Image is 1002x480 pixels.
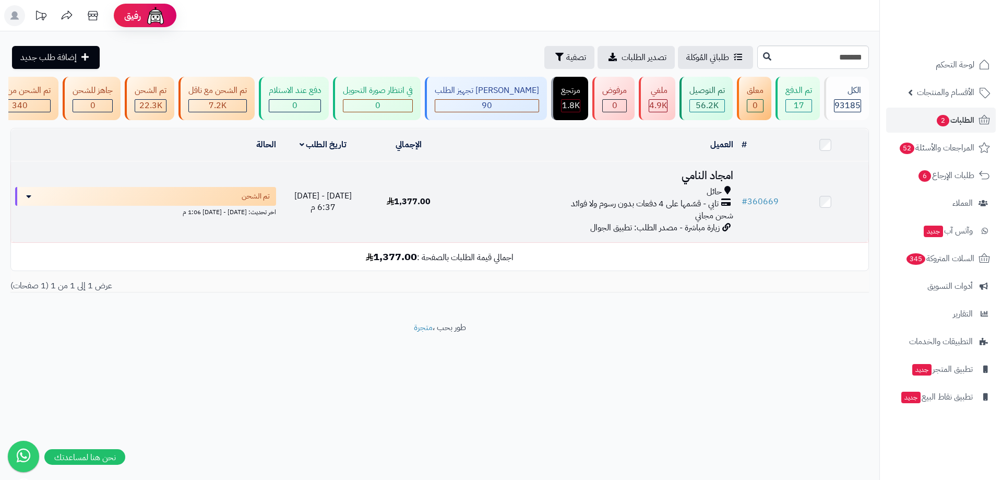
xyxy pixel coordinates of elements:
a: جاهز للشحن 0 [61,77,123,120]
span: أدوات التسويق [927,279,973,294]
button: تصفية [544,46,594,69]
span: تطبيق نقاط البيع [900,390,973,404]
span: 56.2K [696,99,719,112]
span: وآتس آب [923,224,973,238]
a: التطبيقات والخدمات [886,329,996,354]
span: 345 [906,253,926,265]
a: ملغي 4.9K [637,77,677,120]
a: تطبيق المتجرجديد [886,357,996,382]
span: 0 [90,99,96,112]
span: طلبات الإرجاع [917,168,974,183]
span: التقارير [953,307,973,321]
div: مرفوض [602,85,627,97]
img: logo-2.png [931,15,992,37]
a: مرفوض 0 [590,77,637,120]
span: جديد [901,392,921,403]
a: تم التوصيل 56.2K [677,77,735,120]
span: تطبيق المتجر [911,362,973,377]
a: العملاء [886,191,996,216]
div: 7223 [189,100,246,112]
div: 90 [435,100,539,112]
a: مرتجع 1.8K [549,77,590,120]
a: متجرة [414,321,433,334]
span: إضافة طلب جديد [20,51,77,64]
span: المراجعات والأسئلة [899,141,974,155]
span: زيارة مباشرة - مصدر الطلب: تطبيق الجوال [590,221,720,234]
a: المراجعات والأسئلة52 [886,135,996,160]
span: تصدير الطلبات [622,51,666,64]
div: عرض 1 إلى 1 من 1 (1 صفحات) [3,280,440,292]
a: الكل93185 [822,77,871,120]
div: [PERSON_NAME] تجهيز الطلب [435,85,539,97]
div: 0 [603,100,626,112]
a: الإجمالي [396,138,422,151]
div: اخر تحديث: [DATE] - [DATE] 1:06 م [15,206,276,217]
span: 17 [794,99,804,112]
div: 1771 [562,100,580,112]
div: ملغي [649,85,667,97]
a: [PERSON_NAME] تجهيز الطلب 90 [423,77,549,120]
a: الحالة [256,138,276,151]
div: تم الشحن [135,85,166,97]
span: 7.2K [209,99,226,112]
div: تم الشحن مع ناقل [188,85,247,97]
a: في انتظار صورة التحويل 0 [331,77,423,120]
div: 0 [747,100,763,112]
span: تم الشحن [242,191,270,202]
span: لوحة التحكم [936,57,974,72]
span: شحن مجاني [695,209,733,222]
a: الطلبات2 [886,108,996,133]
span: # [742,195,747,208]
div: جاهز للشحن [73,85,113,97]
span: 1,377.00 [387,195,431,208]
div: دفع عند الاستلام [269,85,321,97]
h3: امجاد النامي [456,170,733,182]
div: تم التوصيل [689,85,725,97]
a: التقارير [886,301,996,326]
div: 56171 [690,100,724,112]
span: 0 [375,99,380,112]
a: أدوات التسويق [886,274,996,299]
span: الطلبات [936,113,974,127]
span: حائل [707,186,722,198]
span: تصفية [566,51,586,64]
a: تاريخ الطلب [300,138,347,151]
span: رفيق [124,9,141,22]
div: الكل [834,85,861,97]
a: #360669 [742,195,779,208]
span: [DATE] - [DATE] 6:37 م [294,190,352,214]
div: 17 [786,100,812,112]
span: 0 [612,99,617,112]
div: 0 [343,100,412,112]
span: 1.8K [562,99,580,112]
span: جديد [912,364,932,376]
a: وآتس آبجديد [886,218,996,243]
span: السلات المتروكة [905,251,974,266]
span: 22.3K [139,99,162,112]
span: طلباتي المُوكلة [686,51,729,64]
b: 1,377.00 [366,249,417,264]
span: الأقسام والمنتجات [917,85,974,100]
a: تم الشحن مع ناقل 7.2K [176,77,257,120]
a: تصدير الطلبات [598,46,675,69]
a: السلات المتروكة345 [886,246,996,271]
span: تابي - قسّمها على 4 دفعات بدون رسوم ولا فوائد [571,198,719,210]
a: العميل [710,138,733,151]
a: إضافة طلب جديد [12,46,100,69]
span: 6 [918,170,932,182]
a: دفع عند الاستلام 0 [257,77,331,120]
a: تم الدفع 17 [773,77,822,120]
div: 0 [73,100,112,112]
span: 0 [753,99,758,112]
div: مرتجع [561,85,580,97]
a: # [742,138,747,151]
span: 0 [292,99,297,112]
div: 4929 [649,100,667,112]
a: تم الشحن 22.3K [123,77,176,120]
a: طلبات الإرجاع6 [886,163,996,188]
div: تم الدفع [785,85,812,97]
a: معلق 0 [735,77,773,120]
div: 22302 [135,100,166,112]
div: في انتظار صورة التحويل [343,85,413,97]
img: ai-face.png [145,5,166,26]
